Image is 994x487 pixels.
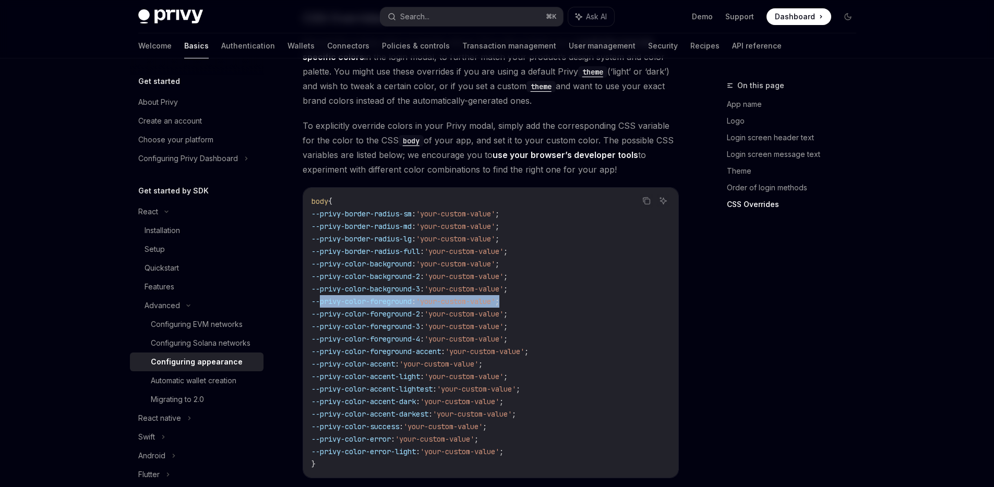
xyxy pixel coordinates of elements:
[312,347,441,356] span: --privy-color-foreground-accent
[312,322,420,331] span: --privy-color-foreground-3
[420,284,424,294] span: :
[138,75,180,88] h5: Get started
[493,150,638,161] a: use your browser’s developer tools
[499,397,504,406] span: ;
[420,447,499,456] span: 'your-custom-value'
[462,33,556,58] a: Transaction management
[840,8,856,25] button: Toggle dark mode
[445,347,524,356] span: 'your-custom-value'
[138,115,202,127] div: Create an account
[312,434,391,444] span: --privy-color-error
[130,93,264,112] a: About Privy
[727,129,865,146] a: Login screen header text
[424,334,504,344] span: 'your-custom-value'
[138,133,213,146] div: Choose your platform
[138,152,238,165] div: Configuring Privy Dashboard
[395,434,474,444] span: 'your-custom-value'
[312,422,399,431] span: --privy-color-success
[312,359,395,369] span: --privy-color-accent
[568,7,614,26] button: Ask AI
[138,431,155,443] div: Swift
[145,262,179,274] div: Quickstart
[312,397,416,406] span: --privy-color-accent-dark
[130,277,264,296] a: Features
[648,33,678,58] a: Security
[578,66,607,78] code: theme
[578,66,607,77] a: theme
[151,337,250,349] div: Configuring Solana networks
[312,209,412,218] span: --privy-border-radius-sm
[478,359,483,369] span: ;
[420,334,424,344] span: :
[399,135,424,147] code: body
[495,222,499,231] span: ;
[504,284,508,294] span: ;
[327,33,369,58] a: Connectors
[416,297,495,306] span: 'your-custom-value'
[767,8,831,25] a: Dashboard
[312,234,412,244] span: --privy-border-radius-lg
[151,356,243,368] div: Configuring appearance
[424,272,504,281] span: 'your-custom-value'
[437,384,516,394] span: 'your-custom-value'
[420,397,499,406] span: 'your-custom-value'
[727,179,865,196] a: Order of login methods
[328,197,332,206] span: {
[184,33,209,58] a: Basics
[151,374,236,387] div: Automatic wallet creation
[312,309,420,319] span: --privy-color-foreground-2
[138,468,160,481] div: Flutter
[416,447,420,456] span: :
[775,11,815,22] span: Dashboard
[130,371,264,390] a: Automatic wallet creation
[504,247,508,256] span: ;
[400,10,429,23] div: Search...
[303,37,653,62] strong: explicitly override specific colors
[499,447,504,456] span: ;
[391,434,395,444] span: :
[303,35,679,108] span: Beyond the configuration properties above, Privy also enables you to in the login modal, to furth...
[145,224,180,237] div: Installation
[441,347,445,356] span: :
[512,409,516,419] span: ;
[416,209,495,218] span: 'your-custom-value'
[420,372,424,381] span: :
[138,9,203,24] img: dark logo
[130,259,264,277] a: Quickstart
[399,135,424,145] a: body
[526,81,556,91] a: theme
[727,163,865,179] a: Theme
[412,297,416,306] span: :
[399,422,403,431] span: :
[151,318,243,331] div: Configuring EVM networks
[727,96,865,113] a: App name
[138,412,181,424] div: React native
[424,309,504,319] span: 'your-custom-value'
[312,284,420,294] span: --privy-color-background-3
[130,315,264,334] a: Configuring EVM networks
[312,459,316,469] span: }
[569,33,636,58] a: User management
[692,11,713,22] a: Demo
[312,259,412,269] span: --privy-color-background
[474,434,478,444] span: ;
[312,222,412,231] span: --privy-border-radius-md
[382,33,450,58] a: Policies & controls
[727,146,865,163] a: Login screen message text
[221,33,275,58] a: Authentication
[433,384,437,394] span: :
[433,409,512,419] span: 'your-custom-value'
[130,334,264,352] a: Configuring Solana networks
[412,234,416,244] span: :
[732,33,782,58] a: API reference
[420,309,424,319] span: :
[412,222,416,231] span: :
[737,79,784,92] span: On this page
[130,352,264,371] a: Configuring appearance
[288,33,315,58] a: Wallets
[420,272,424,281] span: :
[424,372,504,381] span: 'your-custom-value'
[656,194,670,208] button: Ask AI
[725,11,754,22] a: Support
[516,384,520,394] span: ;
